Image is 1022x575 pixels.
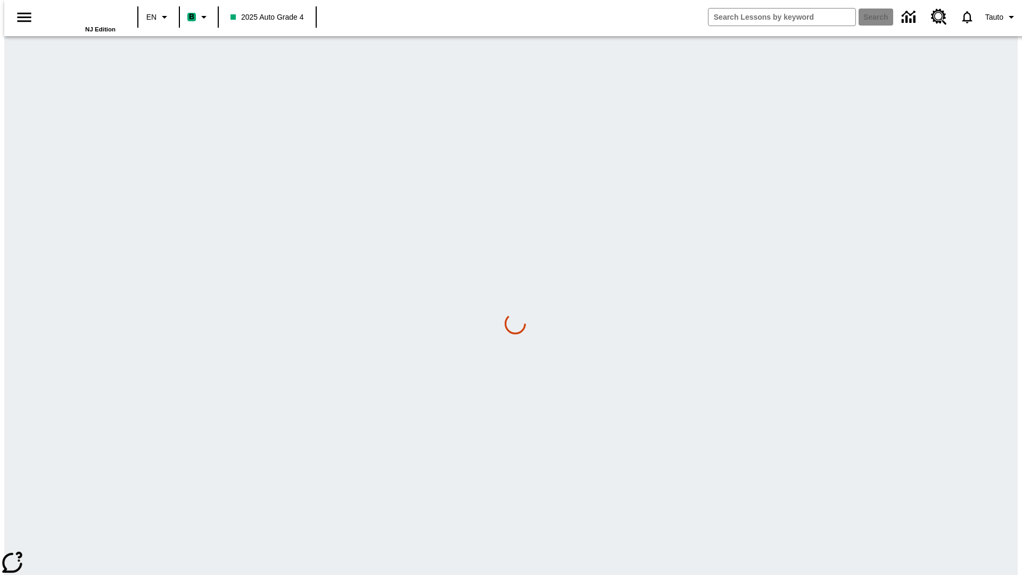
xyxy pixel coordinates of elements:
[85,26,116,32] span: NJ Edition
[9,2,40,33] button: Open side menu
[985,12,1003,23] span: Tauto
[46,4,116,32] div: Home
[708,9,855,26] input: search field
[925,3,953,31] a: Resource Center, Will open in new tab
[142,7,176,27] button: Language: EN, Select a language
[230,12,304,23] span: 2025 Auto Grade 4
[953,3,981,31] a: Notifications
[146,12,156,23] span: EN
[981,7,1022,27] button: Profile/Settings
[183,7,215,27] button: Boost Class color is mint green. Change class color
[189,10,194,23] span: B
[895,3,925,32] a: Data Center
